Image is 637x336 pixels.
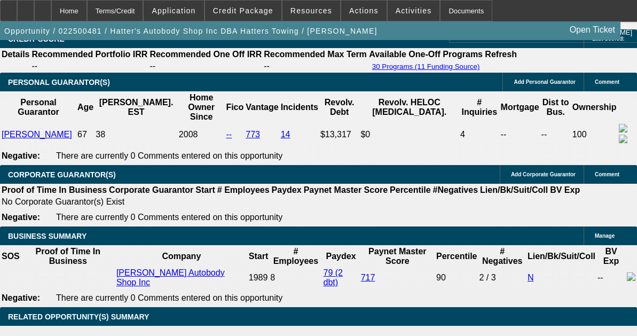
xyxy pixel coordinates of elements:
[433,185,478,194] b: #Negatives
[572,123,617,146] td: 100
[479,273,525,283] div: 2 / 3
[217,185,270,194] b: # Employees
[31,49,148,60] th: Recommended Portfolio IRR
[109,185,193,194] b: Corporate Guarantor
[2,130,72,139] a: [PERSON_NAME]
[162,252,201,261] b: Company
[482,247,523,265] b: # Negatives
[263,61,367,72] td: --
[484,49,517,60] th: Refresh
[369,62,483,71] button: 30 Programs (11 Funding Source)
[341,1,387,21] button: Actions
[8,232,86,240] span: BUSINESS SUMMARY
[396,6,432,15] span: Activities
[501,103,539,112] b: Mortgage
[460,123,499,146] td: 4
[273,247,318,265] b: # Employees
[461,98,497,116] b: # Inquiries
[368,247,427,265] b: Paynet Master Score
[436,273,477,283] div: 90
[388,1,440,21] button: Activities
[541,123,571,146] td: --
[290,6,332,15] span: Resources
[144,1,203,21] button: Application
[619,124,627,132] img: facebook-icon.png
[595,171,619,177] span: Comment
[320,123,359,146] td: $13,317
[95,123,177,146] td: 38
[1,246,20,267] th: SOS
[2,213,40,222] b: Negative:
[270,273,275,282] span: 8
[542,98,569,116] b: Dist to Bus.
[361,273,375,282] a: 717
[149,61,262,72] td: --
[56,213,282,222] span: There are currently 0 Comments entered on this opportunity
[281,103,318,112] b: Incidents
[565,21,619,39] a: Open Ticket
[627,272,635,281] img: facebook-icon.png
[21,246,115,267] th: Proof of Time In Business
[8,312,149,321] span: RELATED OPPORTUNITY(S) SUMMARY
[597,268,625,288] td: --
[2,293,40,302] b: Negative:
[390,185,430,194] b: Percentile
[4,27,378,35] span: Opportunity / 022500481 / Hatter's Autobody Shop Inc DBA Hatters Towing / [PERSON_NAME]
[18,98,59,116] b: Personal Guarantor
[281,130,290,139] a: 14
[349,6,379,15] span: Actions
[263,49,367,60] th: Recommended Max Term
[360,123,459,146] td: $0
[595,79,619,85] span: Comment
[436,252,477,261] b: Percentile
[248,268,269,288] td: 1989
[619,135,627,143] img: linkedin-icon.png
[528,252,595,261] b: Lien/Bk/Suit/Coll
[603,247,619,265] b: BV Exp
[226,103,243,112] b: Fico
[249,252,268,261] b: Start
[1,197,585,207] td: No Corporate Guarantor(s) Exist
[213,6,273,15] span: Credit Package
[372,98,446,116] b: Revolv. HELOC [MEDICAL_DATA].
[149,49,262,60] th: Recommended One Off IRR
[77,123,94,146] td: 67
[152,6,195,15] span: Application
[195,185,215,194] b: Start
[550,185,580,194] b: BV Exp
[188,93,215,121] b: Home Owner Since
[595,233,615,239] span: Manage
[99,98,174,116] b: [PERSON_NAME]. EST
[205,1,281,21] button: Credit Package
[368,49,484,60] th: Available One-Off Programs
[1,49,30,60] th: Details
[246,130,260,139] a: 773
[246,103,278,112] b: Vantage
[500,123,540,146] td: --
[572,103,617,112] b: Ownership
[514,79,576,85] span: Add Personal Guarantor
[1,185,107,196] th: Proof of Time In Business
[31,61,148,72] td: --
[511,171,576,177] span: Add Corporate Guarantor
[77,103,93,112] b: Age
[480,185,548,194] b: Lien/Bk/Suit/Coll
[326,252,356,261] b: Paydex
[282,1,340,21] button: Resources
[528,273,534,282] a: N
[272,185,302,194] b: Paydex
[226,130,232,139] a: --
[325,98,355,116] b: Revolv. Debt
[116,268,225,287] a: [PERSON_NAME] Autobody Shop Inc
[56,151,282,160] span: There are currently 0 Comments entered on this opportunity
[304,185,388,194] b: Paynet Master Score
[8,78,110,87] span: PERSONAL GUARANTOR(S)
[8,170,116,179] span: CORPORATE GUARANTOR(S)
[2,151,40,160] b: Negative:
[324,268,343,287] a: 79 (2 dbt)
[179,130,198,139] span: 2008
[56,293,282,302] span: There are currently 0 Comments entered on this opportunity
